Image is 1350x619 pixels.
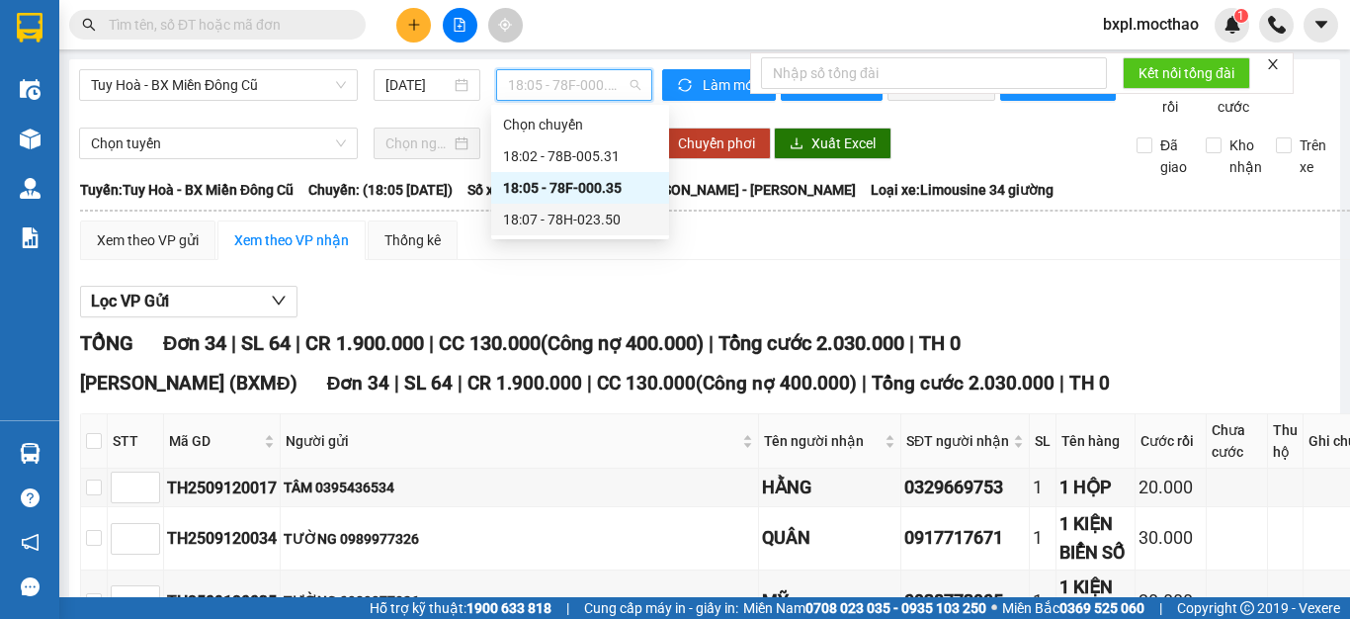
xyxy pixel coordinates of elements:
span: TH 0 [1069,372,1110,395]
div: MỸ [762,587,897,615]
td: HẰNG [759,469,901,507]
th: SL [1030,414,1056,469]
td: TH2509120017 [164,469,281,507]
span: down [271,293,287,309]
span: copyright [1240,601,1254,615]
span: caret-down [1312,16,1330,34]
span: CR 1.900.000 [467,372,582,395]
span: sync [678,78,695,94]
input: Chọn ngày [385,133,451,154]
span: Miền Bắc [1002,597,1144,619]
img: logo-vxr [17,13,42,43]
td: QUÂN [759,507,901,571]
span: | [862,372,867,395]
span: Miền Nam [743,597,986,619]
div: 0917717671 [904,524,1026,552]
td: 0329669753 [901,469,1030,507]
div: 1 KIỆN BIỂN SỐ [1059,510,1132,567]
span: Tổng cước 2.030.000 [718,331,904,355]
span: SL 64 [404,372,453,395]
span: Hỗ trợ kỹ thuật: [370,597,551,619]
div: Thống kê [384,229,441,251]
div: Xem theo VP nhận [234,229,349,251]
span: file-add [453,18,466,32]
input: Nhập số tổng đài [761,57,1107,89]
span: Cung cấp máy in - giấy in: [584,597,738,619]
button: Chuyển phơi [662,128,771,159]
span: TH 0 [919,331,961,355]
span: Số xe: 78F-000.35 [467,179,577,201]
span: | [566,597,569,619]
span: 1 [1237,9,1244,23]
button: caret-down [1304,8,1338,43]
b: Tuyến: Tuy Hoà - BX Miền Đông Cũ [80,182,294,198]
button: Lọc VP Gửi [80,286,297,317]
button: file-add [443,8,477,43]
span: ) [850,372,857,395]
td: 0917717671 [901,507,1030,571]
div: 18:07 - 78H-023.50 [503,209,657,230]
span: CR 1.900.000 [305,331,424,355]
span: | [909,331,914,355]
button: Kết nối tổng đài [1123,57,1250,89]
span: TỔNG [80,331,133,355]
div: 0329669753 [904,474,1026,501]
div: TƯỜNG 0989977326 [284,528,755,550]
span: 18:05 - 78F-000.35 [508,70,640,100]
span: SL 64 [241,331,291,355]
div: 1 HỘP [1059,474,1132,501]
span: | [394,372,399,395]
input: 12/09/2025 [385,74,451,96]
span: message [21,577,40,596]
span: Đơn 34 [327,372,390,395]
div: 20.000 [1139,587,1203,615]
button: downloadXuất Excel [774,128,891,159]
th: Thu hộ [1268,414,1304,469]
div: QUÂN [762,524,897,552]
span: Kết nối tổng đài [1139,62,1234,84]
div: TƯỜNG 0989977326 [284,590,755,612]
div: Xem theo VP gửi [97,229,199,251]
span: Tổng cước 2.030.000 [872,372,1055,395]
div: 1 [1033,474,1053,501]
img: warehouse-icon [20,178,41,199]
sup: 1 [1234,9,1248,23]
span: CC 130.000 [439,331,541,355]
img: warehouse-icon [20,79,41,100]
span: Chọn tuyến [91,129,346,158]
span: | [429,331,434,355]
span: aim [498,18,512,32]
span: Làm mới [703,74,760,96]
span: Đơn 34 [163,331,226,355]
div: 20.000 [1139,474,1203,501]
span: Tên người nhận [764,430,881,452]
span: | [587,372,592,395]
span: Loại xe: Limousine 34 giường [871,179,1054,201]
th: STT [108,414,164,469]
span: Công nợ 400.000 [548,331,697,355]
img: phone-icon [1268,16,1286,34]
div: Chọn chuyến [503,114,657,135]
div: 1 [1033,524,1053,552]
strong: 0708 023 035 - 0935 103 250 [805,600,986,616]
span: Tuy Hoà - BX Miền Đông Cũ [91,70,346,100]
img: warehouse-icon [20,443,41,464]
span: Lọc VP Gửi [91,289,169,313]
span: notification [21,533,40,552]
div: TH2509120017 [167,476,277,500]
div: TH2509120035 [167,589,277,614]
span: Công nợ 400.000 [703,372,850,395]
div: 0938773905 [904,587,1026,615]
div: 18:05 - 78F-000.35 [503,177,657,199]
span: Đã giao [1152,134,1195,178]
div: HẰNG [762,474,897,501]
strong: 0369 525 060 [1059,600,1144,616]
span: Trên xe [1292,134,1334,178]
span: ) [697,331,704,355]
span: Tài xế: [PERSON_NAME] - [PERSON_NAME] [592,179,856,201]
span: CC 130.000 [597,372,696,395]
span: question-circle [21,488,40,507]
strong: 1900 633 818 [466,600,551,616]
td: TH2509120034 [164,507,281,571]
img: warehouse-icon [20,129,41,149]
